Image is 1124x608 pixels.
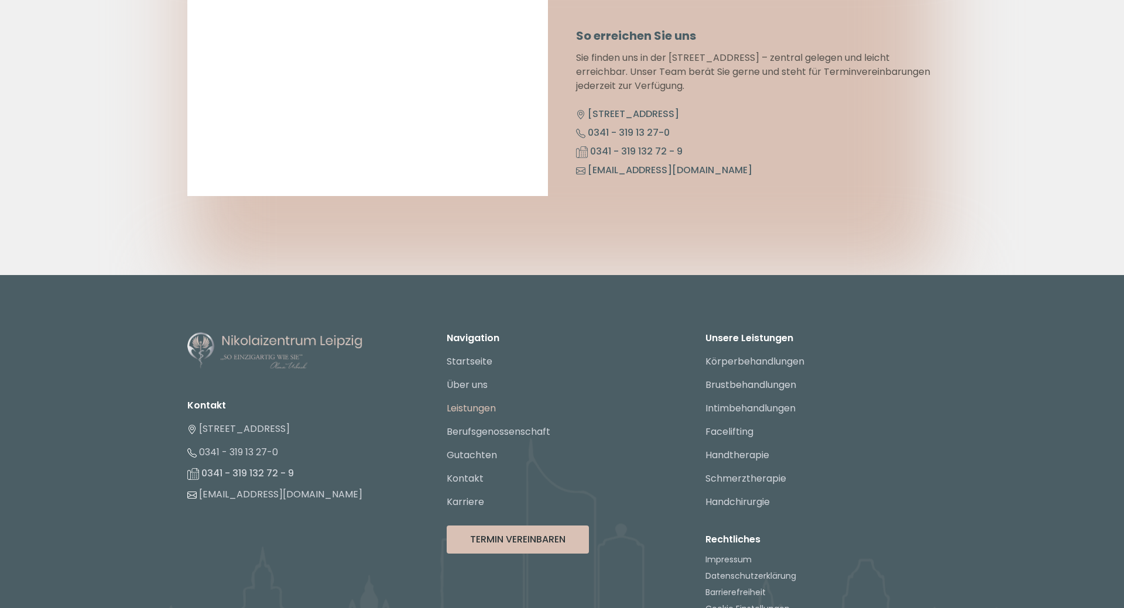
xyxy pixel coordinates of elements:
a: Über uns [447,378,488,391]
a: Schmerztherapie [705,472,786,485]
a: [STREET_ADDRESS] [187,422,290,435]
li: 0341 - 319 132 72 - 9 [187,464,419,483]
a: Körperbehandlungen [705,355,804,368]
a: Intimbehandlungen [705,401,796,415]
p: Navigation [447,331,678,345]
button: Termin Vereinbaren [447,525,589,554]
a: Startseite [447,355,492,368]
a: Kontakt [447,472,484,485]
img: Nikolaizentrum Leipzig - Logo [187,331,363,371]
a: Karriere [447,495,484,509]
a: Handchirurgie [705,495,770,509]
a: Handtherapie [705,448,769,462]
a: [STREET_ADDRESS] [576,107,679,121]
a: 0341 - 319 13 27-0 [187,445,278,459]
p: Unsere Leistungen [705,331,937,345]
a: 0341 - 319 13 27-0 [576,126,670,139]
a: [EMAIL_ADDRESS][DOMAIN_NAME] [576,163,752,177]
a: Datenschutzerklärung [705,570,796,582]
a: Berufsgenossenschaft [447,425,550,438]
li: 0341 - 319 132 72 - 9 [576,142,937,161]
a: Brustbehandlungen [705,378,796,391]
a: Gutachten [447,448,497,462]
li: Kontakt [187,399,419,413]
h6: So erreichen Sie uns [576,28,937,44]
p: Rechtliches [705,533,937,547]
a: Facelifting [705,425,753,438]
a: Barrierefreiheit [705,586,766,598]
p: Sie finden uns in der [STREET_ADDRESS] – zentral gelegen und leicht erreichbar. Unser Team berät ... [576,51,937,93]
a: Impressum [705,554,752,565]
a: Leistungen [447,401,496,415]
a: [EMAIL_ADDRESS][DOMAIN_NAME] [187,487,362,501]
